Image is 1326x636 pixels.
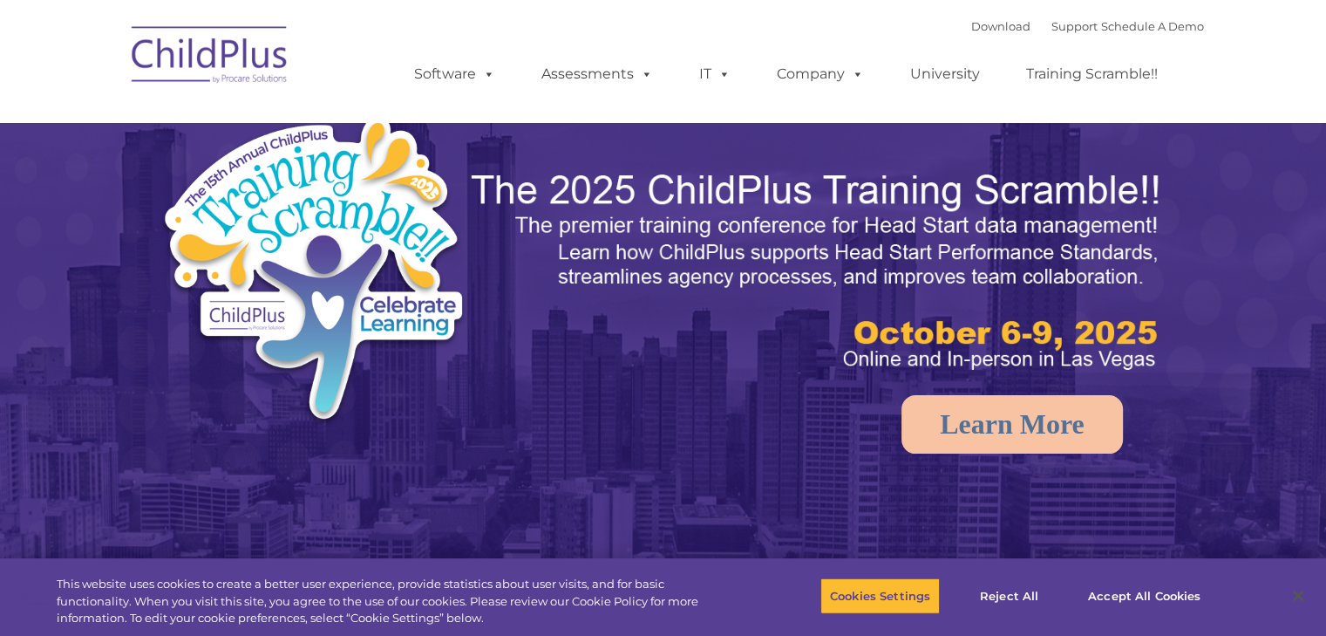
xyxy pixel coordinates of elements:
div: This website uses cookies to create a better user experience, provide statistics about user visit... [57,576,730,627]
a: Schedule A Demo [1101,19,1204,33]
a: Assessments [524,57,670,92]
a: Training Scramble!! [1009,57,1175,92]
a: IT [682,57,748,92]
font: | [971,19,1204,33]
span: Last name [242,115,296,128]
a: Company [759,57,881,92]
button: Accept All Cookies [1078,578,1210,614]
span: Phone number [242,187,316,200]
button: Close [1279,577,1317,615]
a: Support [1051,19,1098,33]
a: Software [397,57,513,92]
a: University [893,57,997,92]
button: Reject All [955,578,1064,614]
a: Learn More [901,395,1123,454]
img: ChildPlus by Procare Solutions [123,14,297,101]
a: Download [971,19,1030,33]
button: Cookies Settings [820,578,940,614]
